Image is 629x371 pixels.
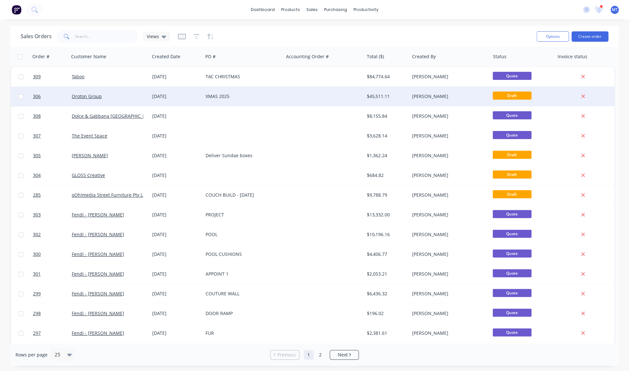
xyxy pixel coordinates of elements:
[206,192,277,198] div: COUCH BUILD - [DATE]
[206,231,277,238] div: POOL
[33,264,72,284] a: 301
[72,251,124,257] a: Fendi - [PERSON_NAME]
[367,172,405,179] div: $684.82
[271,352,299,358] a: Previous page
[33,284,72,303] a: 299
[152,93,200,100] div: [DATE]
[33,185,72,205] a: 285
[412,172,484,179] div: [PERSON_NAME]
[367,152,405,159] div: $1,362.24
[337,352,347,358] span: Next
[33,343,72,363] a: 296
[33,192,41,198] span: 285
[493,210,531,218] span: Quote
[612,7,618,13] span: MT
[72,212,124,218] a: Fendi - [PERSON_NAME]
[367,290,405,297] div: $6,436.32
[152,73,200,80] div: [DATE]
[367,73,405,80] div: $84,774.64
[248,5,278,15] a: dashboard
[33,126,72,146] a: 307
[367,231,405,238] div: $10,196.16
[33,172,41,179] span: 304
[493,289,531,297] span: Quote
[33,290,41,297] span: 299
[571,31,608,42] button: Create order
[152,133,200,139] div: [DATE]
[33,245,72,264] a: 300
[33,251,41,257] span: 300
[303,5,321,15] div: sales
[286,53,329,60] div: Accounting Order #
[206,152,277,159] div: Deliver Sundae boxes
[367,271,405,277] div: $2,053.21
[33,205,72,224] a: 303
[493,230,531,238] span: Quote
[493,328,531,336] span: Quote
[205,53,216,60] div: PO #
[206,73,277,80] div: TAC CHRISTMAS
[33,133,41,139] span: 307
[367,310,405,317] div: $196.02
[33,67,72,86] a: 309
[72,152,108,158] a: [PERSON_NAME]
[412,330,484,336] div: [PERSON_NAME]
[152,152,200,159] div: [DATE]
[75,30,138,43] input: Search...
[412,192,484,198] div: [PERSON_NAME]
[32,53,49,60] div: Order #
[147,33,159,40] span: Views
[493,131,531,139] span: Quote
[33,330,41,336] span: 297
[33,113,41,119] span: 308
[206,271,277,277] div: APPOINT 1
[412,290,484,297] div: [PERSON_NAME]
[412,231,484,238] div: [PERSON_NAME]
[304,350,314,360] a: Page 1 is your current page
[367,133,405,139] div: $3,628.14
[493,269,531,277] span: Quote
[33,166,72,185] a: 304
[33,152,41,159] span: 305
[367,113,405,119] div: $8,155.84
[33,304,72,323] a: 298
[152,212,200,218] div: [DATE]
[493,111,531,119] span: Quote
[493,151,531,159] span: Draft
[21,33,52,39] h1: Sales Orders
[367,93,405,100] div: $45,511.11
[412,251,484,257] div: [PERSON_NAME]
[493,53,506,60] div: Status
[321,5,350,15] div: purchasing
[152,192,200,198] div: [DATE]
[72,113,155,119] a: Dolce & Gabbana [GEOGRAPHIC_DATA]
[412,93,484,100] div: [PERSON_NAME]
[152,310,200,317] div: [DATE]
[367,192,405,198] div: $9,788.79
[33,73,41,80] span: 309
[152,251,200,257] div: [DATE]
[152,290,200,297] div: [DATE]
[33,146,72,165] a: 305
[33,310,41,317] span: 298
[367,251,405,257] div: $4,406.77
[493,190,531,198] span: Draft
[72,330,124,336] a: Fendi - [PERSON_NAME]
[537,31,569,42] button: Options
[558,53,587,60] div: Invoice status
[72,93,102,99] a: Oroton Group
[367,330,405,336] div: $2,381.61
[33,225,72,244] a: 302
[72,290,124,297] a: Fendi - [PERSON_NAME]
[412,271,484,277] div: [PERSON_NAME]
[33,106,72,126] a: 308
[72,133,107,139] a: The Event Space
[277,352,296,358] span: Previous
[33,93,41,100] span: 306
[152,172,200,179] div: [DATE]
[367,212,405,218] div: $13,332.00
[206,93,277,100] div: XMAS 2025
[206,290,277,297] div: COUTURE WALL
[315,350,325,360] a: Page 2
[412,212,484,218] div: [PERSON_NAME]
